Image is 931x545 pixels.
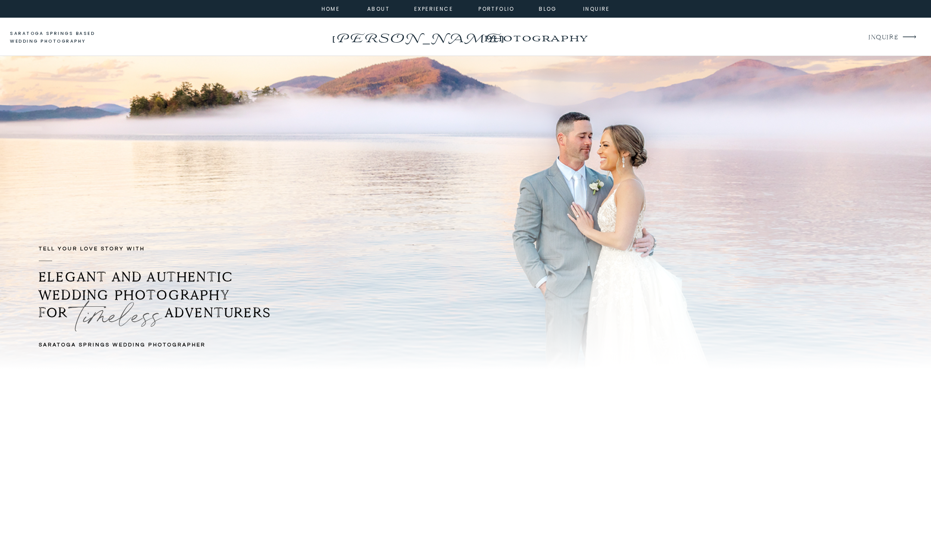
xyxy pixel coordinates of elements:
a: Blog [532,4,563,12]
a: photography [467,26,604,50]
a: about [367,4,387,12]
a: INQUIRE [869,32,897,44]
b: ELEGANT AND AUTHENTIC WEDDING PHOTOGRAPHY FOR ADVENTURERS [39,269,271,321]
a: [PERSON_NAME] [330,28,505,42]
b: TELL YOUR LOVE STORY with [39,246,145,252]
a: portfolio [478,4,515,12]
p: timeless [78,292,153,346]
a: inquire [581,4,612,12]
b: Saratoga Springs Wedding Photographer [39,342,206,348]
a: experience [414,4,449,12]
a: saratoga springs based wedding photography [10,30,111,46]
a: home [319,4,342,12]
